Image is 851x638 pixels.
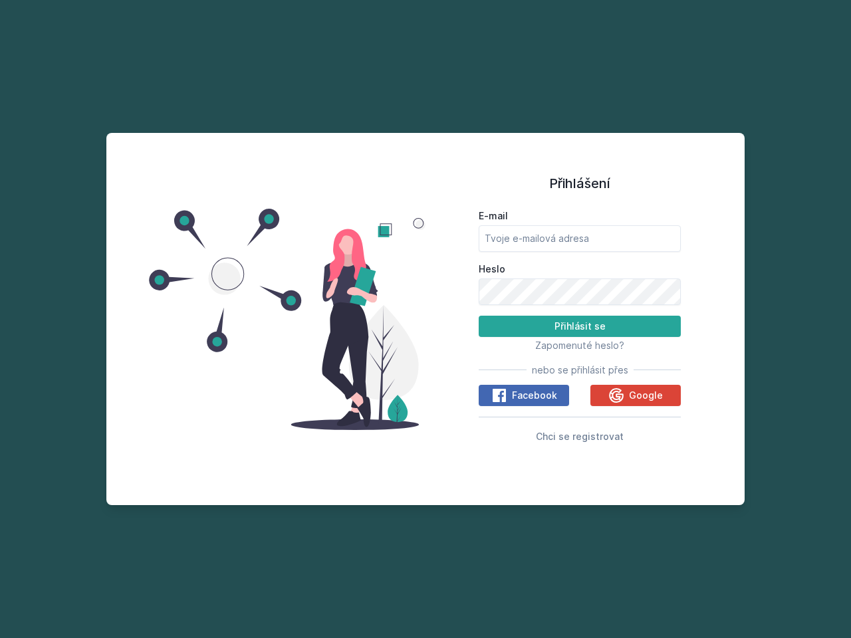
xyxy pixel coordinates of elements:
span: nebo se přihlásit přes [532,364,628,377]
h1: Přihlášení [479,173,681,193]
span: Chci se registrovat [536,431,624,442]
button: Přihlásit se [479,316,681,337]
span: Zapomenuté heslo? [535,340,624,351]
label: Heslo [479,263,681,276]
input: Tvoje e-mailová adresa [479,225,681,252]
span: Google [629,389,663,402]
button: Facebook [479,385,569,406]
label: E-mail [479,209,681,223]
button: Google [590,385,681,406]
span: Facebook [512,389,557,402]
button: Chci se registrovat [536,428,624,444]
